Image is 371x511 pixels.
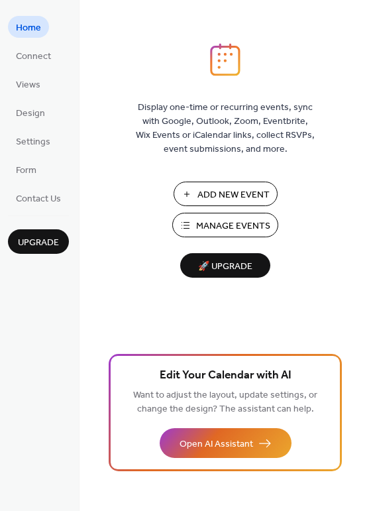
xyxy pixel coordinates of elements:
[180,253,270,278] button: 🚀 Upgrade
[133,386,317,418] span: Want to adjust the layout, update settings, or change the design? The assistant can help.
[8,44,59,66] a: Connect
[196,219,270,233] span: Manage Events
[160,428,291,458] button: Open AI Assistant
[136,101,315,156] span: Display one-time or recurring events, sync with Google, Outlook, Zoom, Eventbrite, Wix Events or ...
[197,188,270,202] span: Add New Event
[8,229,69,254] button: Upgrade
[16,192,61,206] span: Contact Us
[160,367,291,385] span: Edit Your Calendar with AI
[210,43,240,76] img: logo_icon.svg
[8,16,49,38] a: Home
[8,130,58,152] a: Settings
[8,73,48,95] a: Views
[8,187,69,209] a: Contact Us
[172,213,278,237] button: Manage Events
[16,78,40,92] span: Views
[16,21,41,35] span: Home
[16,50,51,64] span: Connect
[16,107,45,121] span: Design
[8,158,44,180] a: Form
[16,135,50,149] span: Settings
[8,101,53,123] a: Design
[188,258,262,276] span: 🚀 Upgrade
[16,164,36,178] span: Form
[174,182,278,206] button: Add New Event
[18,236,59,250] span: Upgrade
[180,437,253,451] span: Open AI Assistant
